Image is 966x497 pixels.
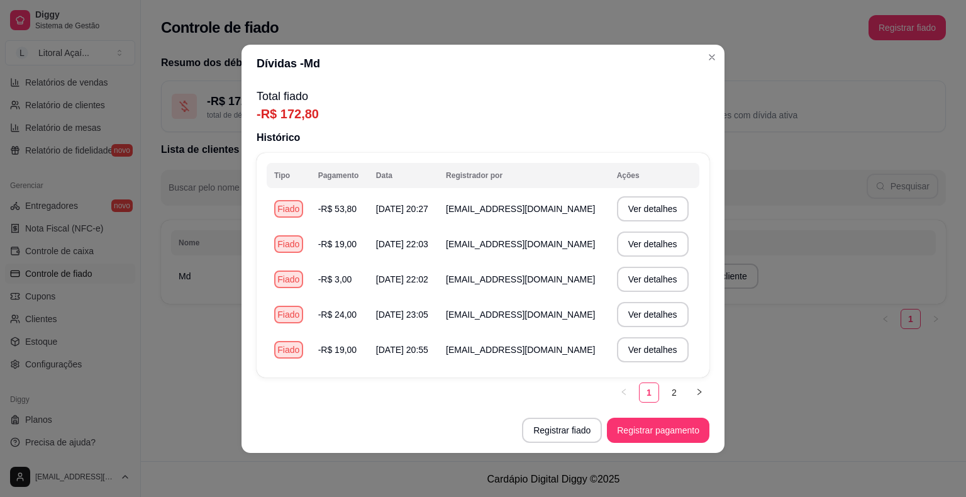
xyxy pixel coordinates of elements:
[617,196,689,221] button: Ver detalhes
[376,204,428,214] span: [DATE] 20:27
[274,200,303,218] div: Fiado
[274,306,303,323] div: Fiado
[614,383,634,403] li: Previous Page
[617,267,689,292] button: Ver detalhes
[665,383,684,402] a: 2
[257,130,709,145] p: Histórico
[257,87,709,105] p: Total fiado
[446,274,595,284] span: [EMAIL_ADDRESS][DOMAIN_NAME]
[664,383,684,403] li: 2
[376,345,428,355] span: [DATE] 20:55
[617,337,689,362] button: Ver detalhes
[522,418,602,443] button: Registrar fiado
[446,204,595,214] span: [EMAIL_ADDRESS][DOMAIN_NAME]
[639,383,659,403] li: 1
[689,383,709,403] button: right
[446,239,595,249] span: [EMAIL_ADDRESS][DOMAIN_NAME]
[311,297,369,332] td: -R$ 24,00
[607,418,709,443] button: Registrar pagamento
[689,383,709,403] li: Next Page
[640,383,658,402] a: 1
[311,163,369,188] th: Pagamento
[369,163,438,188] th: Data
[311,191,369,226] td: -R$ 53,80
[376,239,428,249] span: [DATE] 22:03
[376,274,428,284] span: [DATE] 22:02
[696,388,703,396] span: right
[702,47,722,67] button: Close
[311,332,369,367] td: -R$ 19,00
[617,302,689,327] button: Ver detalhes
[446,310,595,320] span: [EMAIL_ADDRESS][DOMAIN_NAME]
[376,310,428,320] span: [DATE] 23:05
[614,383,634,403] button: left
[257,105,709,123] p: -R$ 172,80
[241,45,724,82] header: Dívidas - Md
[274,235,303,253] div: Fiado
[617,232,689,257] button: Ver detalhes
[609,163,699,188] th: Ações
[267,163,311,188] th: Tipo
[274,271,303,288] div: Fiado
[620,388,628,396] span: left
[311,226,369,262] td: -R$ 19,00
[311,262,369,297] td: -R$ 3,00
[438,163,609,188] th: Registrador por
[274,341,303,359] div: Fiado
[446,345,595,355] span: [EMAIL_ADDRESS][DOMAIN_NAME]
